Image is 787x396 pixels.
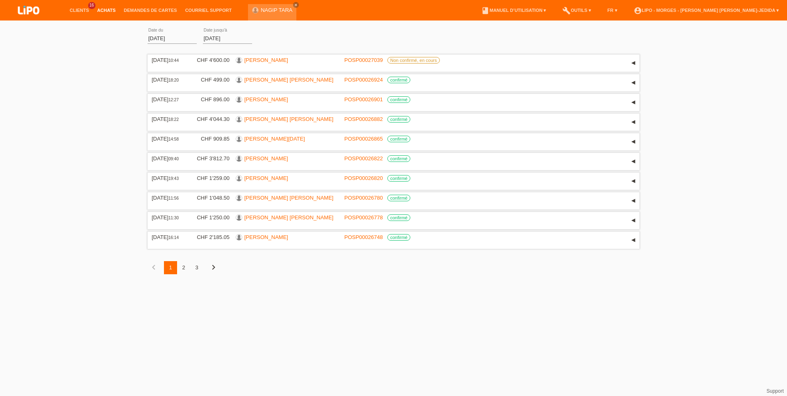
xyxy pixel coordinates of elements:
[152,96,184,102] div: [DATE]
[191,155,230,162] div: CHF 3'812.70
[387,136,410,142] label: confirmé
[152,155,184,162] div: [DATE]
[387,175,410,182] label: confirmé
[168,235,179,240] span: 16:14
[244,96,288,102] a: [PERSON_NAME]
[8,17,49,23] a: LIPO pay
[191,195,230,201] div: CHF 1'048.50
[152,77,184,83] div: [DATE]
[168,58,179,63] span: 10:44
[344,136,383,142] a: POSP00026865
[344,57,383,63] a: POSP00027039
[627,96,639,109] div: étendre/coller
[627,136,639,148] div: étendre/coller
[152,116,184,122] div: [DATE]
[344,116,383,122] a: POSP00026882
[168,117,179,122] span: 18:22
[168,157,179,161] span: 09:40
[344,175,383,181] a: POSP00026820
[191,136,230,142] div: CHF 909.85
[191,234,230,240] div: CHF 2'185.05
[387,57,440,64] label: Non confirmé, en cours
[627,195,639,207] div: étendre/coller
[66,8,93,13] a: Clients
[344,234,383,240] a: POSP00026748
[244,116,333,122] a: [PERSON_NAME] [PERSON_NAME]
[344,77,383,83] a: POSP00026924
[191,175,230,181] div: CHF 1'259.00
[152,136,184,142] div: [DATE]
[168,98,179,102] span: 12:27
[164,261,177,274] div: 1
[244,155,288,162] a: [PERSON_NAME]
[627,214,639,227] div: étendre/coller
[627,77,639,89] div: étendre/coller
[152,195,184,201] div: [DATE]
[477,8,550,13] a: bookManuel d’utilisation ▾
[293,2,299,8] a: close
[627,155,639,168] div: étendre/coller
[630,8,783,13] a: account_circleLIPO - Morges - [PERSON_NAME] [PERSON_NAME]-Jedida ▾
[634,7,642,15] i: account_circle
[562,7,571,15] i: build
[244,234,288,240] a: [PERSON_NAME]
[177,261,190,274] div: 2
[244,214,333,221] a: [PERSON_NAME] [PERSON_NAME]
[558,8,595,13] a: buildOutils ▾
[191,214,230,221] div: CHF 1'250.00
[627,234,639,246] div: étendre/coller
[344,155,383,162] a: POSP00026822
[152,57,184,63] div: [DATE]
[603,8,621,13] a: FR ▾
[387,77,410,83] label: confirmé
[387,214,410,221] label: confirmé
[627,175,639,187] div: étendre/coller
[244,175,288,181] a: [PERSON_NAME]
[387,116,410,123] label: confirmé
[627,116,639,128] div: étendre/coller
[387,155,410,162] label: confirmé
[120,8,181,13] a: Demandes de cartes
[387,234,410,241] label: confirmé
[152,234,184,240] div: [DATE]
[344,195,383,201] a: POSP00026780
[191,57,230,63] div: CHF 4'600.00
[344,96,383,102] a: POSP00026901
[767,388,784,394] a: Support
[627,57,639,69] div: étendre/coller
[209,262,218,272] i: chevron_right
[387,195,410,201] label: confirmé
[244,57,288,63] a: [PERSON_NAME]
[88,2,96,9] span: 16
[244,195,333,201] a: [PERSON_NAME] [PERSON_NAME]
[294,3,298,7] i: close
[190,261,203,274] div: 3
[191,96,230,102] div: CHF 896.00
[152,175,184,181] div: [DATE]
[244,136,305,142] a: [PERSON_NAME][DATE]
[168,137,179,141] span: 14:58
[168,78,179,82] span: 18:20
[181,8,236,13] a: Courriel Support
[93,8,120,13] a: Achats
[168,196,179,200] span: 11:56
[191,77,230,83] div: CHF 499.00
[168,216,179,220] span: 11:30
[168,176,179,181] span: 19:43
[261,7,292,13] a: NAGIP TARA
[152,214,184,221] div: [DATE]
[481,7,489,15] i: book
[387,96,410,103] label: confirmé
[344,214,383,221] a: POSP00026778
[149,262,159,272] i: chevron_left
[244,77,333,83] a: [PERSON_NAME] [PERSON_NAME]
[191,116,230,122] div: CHF 4'044.30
